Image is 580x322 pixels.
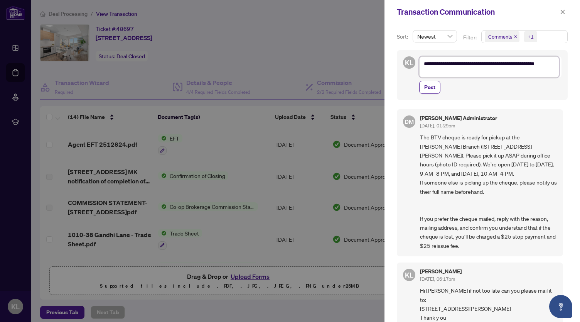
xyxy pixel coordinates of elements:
[463,33,478,42] p: Filter:
[420,123,455,129] span: [DATE], 01:29pm
[417,31,452,42] span: Newest
[420,276,455,282] span: [DATE], 06:17pm
[420,133,557,250] span: The BTV cheque is ready for pickup at the [PERSON_NAME] Branch ([STREET_ADDRESS][PERSON_NAME]). P...
[420,115,497,121] h5: [PERSON_NAME] Administrator
[397,6,558,18] div: Transaction Communication
[419,81,440,94] button: Post
[397,32,410,41] p: Sort:
[488,33,512,41] span: Comments
[424,81,435,93] span: Post
[405,117,414,126] span: DM
[514,35,518,39] span: close
[405,57,413,68] span: KL
[528,33,534,41] div: +1
[549,295,572,318] button: Open asap
[485,31,519,42] span: Comments
[560,9,565,15] span: close
[405,269,413,280] span: KL
[420,269,462,274] h5: [PERSON_NAME]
